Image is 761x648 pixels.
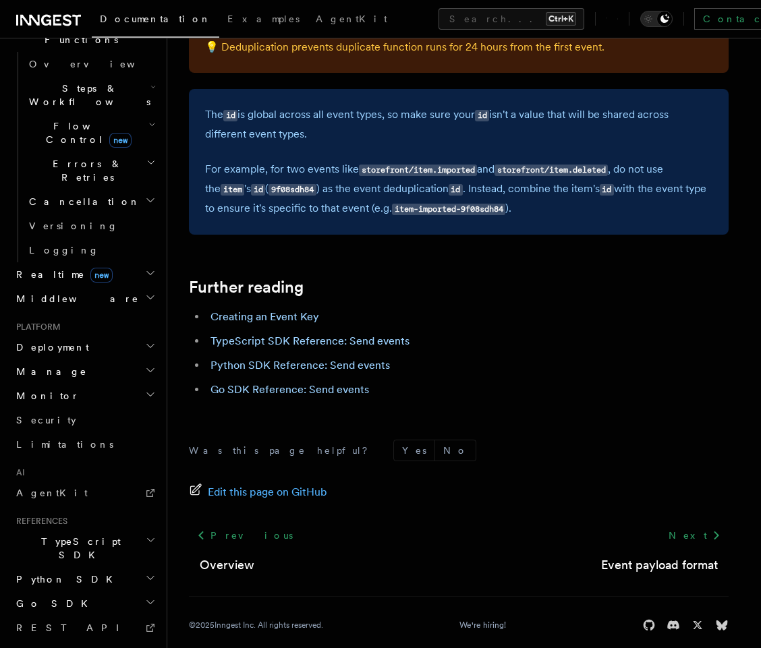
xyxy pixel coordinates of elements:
span: REST API [16,622,131,633]
span: Overview [29,59,168,69]
p: The is global across all event types, so make sure your isn't a value that will be shared across ... [205,105,712,144]
code: 9f08sdh84 [269,184,316,196]
button: Toggle dark mode [640,11,673,27]
a: AgentKit [308,4,395,36]
a: Security [11,408,159,432]
p: For example, for two events like and , do not use the 's ( ) as the event deduplication . Instead... [205,160,712,218]
button: Go SDK [11,591,159,616]
span: Realtime [11,268,113,281]
span: AgentKit [316,13,387,24]
span: Steps & Workflows [24,82,150,109]
span: AI [11,467,25,478]
code: id [475,110,489,121]
span: Deployment [11,341,89,354]
span: References [11,516,67,527]
code: id [223,110,237,121]
span: Versioning [29,220,118,231]
kbd: Ctrl+K [546,12,576,26]
a: Documentation [92,4,219,38]
a: REST API [11,616,159,640]
button: Yes [394,440,434,461]
span: Monitor [11,389,80,403]
span: Flow Control [24,119,148,146]
button: Middleware [11,287,159,311]
span: Cancellation [24,195,140,208]
button: Search...Ctrl+K [439,8,584,30]
span: Security [16,415,76,425]
span: Manage [11,365,87,378]
a: Overview [24,52,159,76]
button: Cancellation [24,189,159,214]
div: © 2025 Inngest Inc. All rights reserved. [189,620,323,630]
a: Overview [200,556,254,575]
button: Manage [11,359,159,384]
p: Was this page helpful? [189,444,377,457]
code: id [251,184,265,196]
span: new [109,133,132,148]
span: AgentKit [16,488,88,498]
a: Go SDK Reference: Send events [210,383,369,396]
a: Python SDK Reference: Send events [210,359,390,372]
a: Versioning [24,214,159,238]
a: Edit this page on GitHub [189,483,327,502]
button: No [435,440,476,461]
a: Event payload format [601,556,718,575]
span: Middleware [11,292,139,305]
span: Documentation [100,13,211,24]
a: Next [660,523,729,548]
p: 💡 Deduplication prevents duplicate function runs for 24 hours from the first event. [205,38,712,57]
div: Inngest Functions [11,52,159,262]
a: Previous [189,523,300,548]
button: Deployment [11,335,159,359]
code: item [221,184,244,196]
button: Errors & Retries [24,152,159,189]
button: Python SDK [11,567,159,591]
span: Logging [29,245,99,256]
span: Python SDK [11,572,121,586]
button: Monitor [11,384,159,408]
a: We're hiring! [459,620,506,630]
button: Flow Controlnew [24,114,159,152]
code: storefront/item.deleted [495,165,608,176]
a: Limitations [11,432,159,456]
span: Limitations [16,439,113,450]
a: Examples [219,4,308,36]
a: TypeScript SDK Reference: Send events [210,334,410,347]
span: Go SDK [11,597,96,610]
a: Creating an Event Key [210,310,319,323]
code: item-imported-9f08sdh84 [392,204,505,215]
a: Further reading [189,278,304,297]
span: Examples [227,13,300,24]
span: Errors & Retries [24,157,146,184]
span: Edit this page on GitHub [208,483,327,502]
span: Platform [11,322,61,332]
code: storefront/item.imported [359,165,477,176]
span: new [90,268,113,283]
a: Logging [24,238,159,262]
code: id [600,184,614,196]
code: id [449,184,463,196]
button: Realtimenew [11,262,159,287]
span: TypeScript SDK [11,535,146,562]
button: Steps & Workflows [24,76,159,114]
button: TypeScript SDK [11,529,159,567]
a: AgentKit [11,481,159,505]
